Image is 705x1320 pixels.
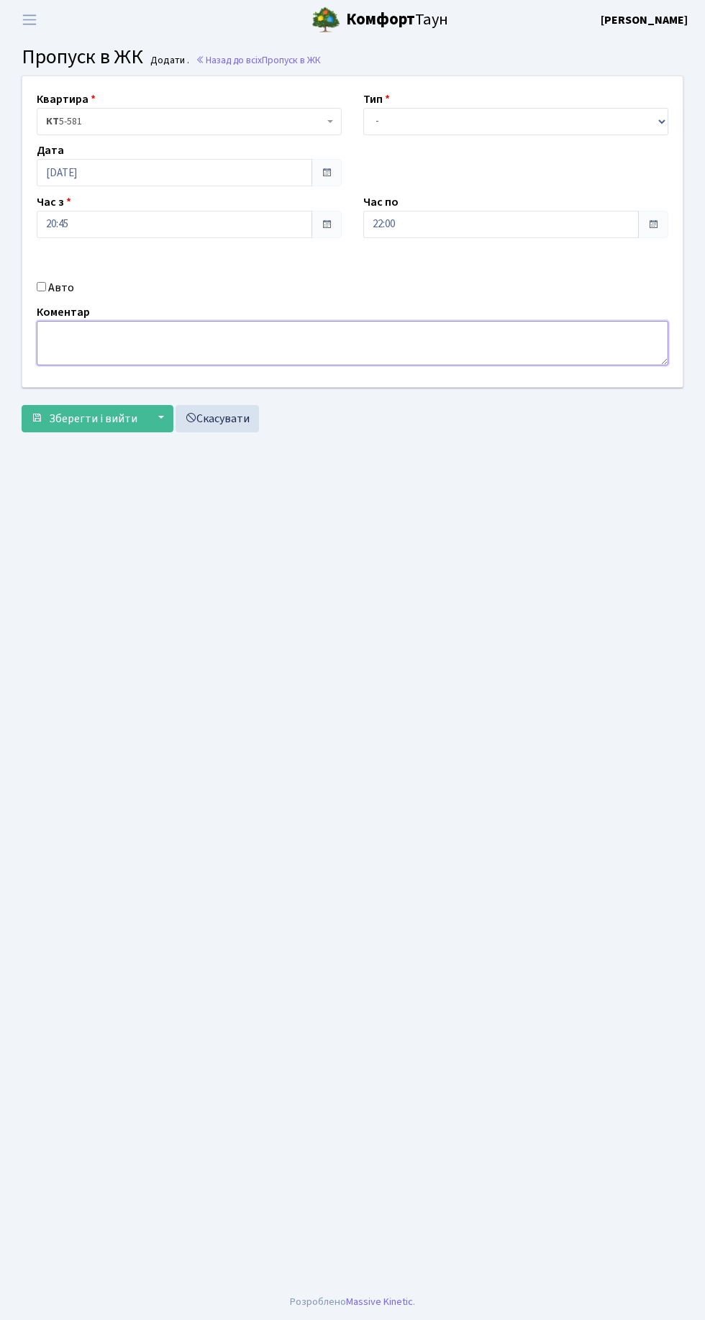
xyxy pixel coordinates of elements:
[601,12,688,29] a: [PERSON_NAME]
[37,108,342,135] span: <b>КТ</b>&nbsp;&nbsp;&nbsp;&nbsp;5-581
[346,1294,413,1309] a: Massive Kinetic
[22,42,143,71] span: Пропуск в ЖК
[196,53,321,67] a: Назад до всіхПропуск в ЖК
[37,194,71,211] label: Час з
[49,411,137,427] span: Зберегти і вийти
[46,114,324,129] span: <b>КТ</b>&nbsp;&nbsp;&nbsp;&nbsp;5-581
[346,8,448,32] span: Таун
[48,279,74,296] label: Авто
[290,1294,415,1310] div: Розроблено .
[37,304,90,321] label: Коментар
[37,142,64,159] label: Дата
[22,405,147,432] button: Зберегти і вийти
[346,8,415,31] b: Комфорт
[147,55,189,67] small: Додати .
[46,114,59,129] b: КТ
[311,6,340,35] img: logo.png
[37,91,96,108] label: Квартира
[262,53,321,67] span: Пропуск в ЖК
[176,405,259,432] a: Скасувати
[363,194,399,211] label: Час по
[363,91,390,108] label: Тип
[601,12,688,28] b: [PERSON_NAME]
[12,8,47,32] button: Переключити навігацію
